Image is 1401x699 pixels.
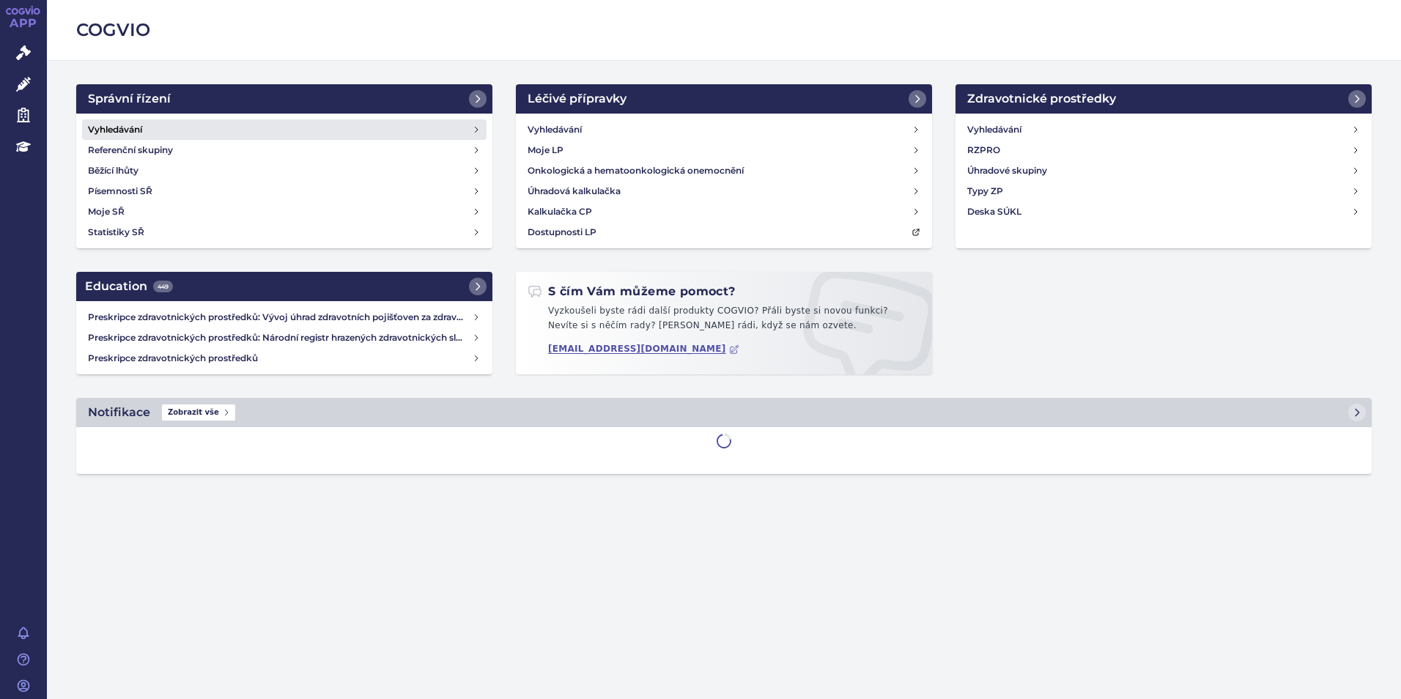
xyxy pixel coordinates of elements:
[88,351,472,366] h4: Preskripce zdravotnických prostředků
[82,181,487,201] a: Písemnosti SŘ
[967,90,1116,108] h2: Zdravotnické prostředky
[82,348,487,369] a: Preskripce zdravotnických prostředků
[522,222,926,243] a: Dostupnosti LP
[967,143,1000,158] h4: RZPRO
[961,201,1366,222] a: Deska SÚKL
[528,163,744,178] h4: Onkologická a hematoonkologická onemocnění
[522,201,926,222] a: Kalkulačka CP
[82,160,487,181] a: Běžící lhůty
[82,222,487,243] a: Statistiky SŘ
[522,119,926,140] a: Vyhledávání
[88,163,138,178] h4: Běžící lhůty
[522,181,926,201] a: Úhradová kalkulačka
[961,160,1366,181] a: Úhradové skupiny
[162,404,235,421] span: Zobrazit vše
[967,163,1047,178] h4: Úhradové skupiny
[88,122,142,137] h4: Vyhledávání
[88,143,173,158] h4: Referenční skupiny
[955,84,1372,114] a: Zdravotnické prostředky
[961,119,1366,140] a: Vyhledávání
[516,84,932,114] a: Léčivé přípravky
[528,143,563,158] h4: Moje LP
[88,90,171,108] h2: Správní řízení
[967,204,1021,219] h4: Deska SÚKL
[528,284,736,300] h2: S čím Vám můžeme pomoct?
[528,225,596,240] h4: Dostupnosti LP
[82,307,487,328] a: Preskripce zdravotnických prostředků: Vývoj úhrad zdravotních pojišťoven za zdravotnické prostředky
[82,328,487,348] a: Preskripce zdravotnických prostředků: Národní registr hrazených zdravotnických služeb (NRHZS)
[528,122,582,137] h4: Vyhledávání
[961,140,1366,160] a: RZPRO
[85,278,173,295] h2: Education
[88,404,150,421] h2: Notifikace
[76,398,1372,427] a: NotifikaceZobrazit vše
[82,140,487,160] a: Referenční skupiny
[88,204,125,219] h4: Moje SŘ
[82,201,487,222] a: Moje SŘ
[528,204,592,219] h4: Kalkulačka CP
[82,119,487,140] a: Vyhledávání
[76,84,492,114] a: Správní řízení
[967,184,1003,199] h4: Typy ZP
[153,281,173,292] span: 449
[528,90,626,108] h2: Léčivé přípravky
[88,225,144,240] h4: Statistiky SŘ
[961,181,1366,201] a: Typy ZP
[522,140,926,160] a: Moje LP
[76,18,1372,42] h2: COGVIO
[548,344,739,355] a: [EMAIL_ADDRESS][DOMAIN_NAME]
[76,272,492,301] a: Education449
[522,160,926,181] a: Onkologická a hematoonkologická onemocnění
[528,304,920,339] p: Vyzkoušeli byste rádi další produkty COGVIO? Přáli byste si novou funkci? Nevíte si s něčím rady?...
[88,330,472,345] h4: Preskripce zdravotnických prostředků: Národní registr hrazených zdravotnických služeb (NRHZS)
[528,184,621,199] h4: Úhradová kalkulačka
[88,184,152,199] h4: Písemnosti SŘ
[88,310,472,325] h4: Preskripce zdravotnických prostředků: Vývoj úhrad zdravotních pojišťoven za zdravotnické prostředky
[967,122,1021,137] h4: Vyhledávání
